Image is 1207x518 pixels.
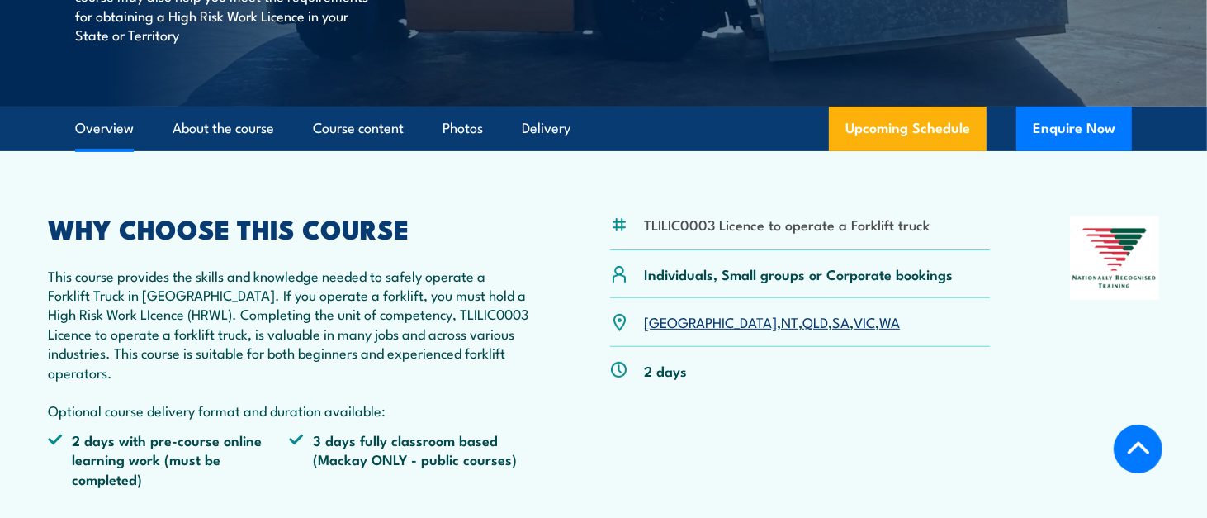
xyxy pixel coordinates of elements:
[443,107,483,150] a: Photos
[802,311,828,331] a: QLD
[1070,216,1159,301] img: Nationally Recognised Training logo.
[289,430,530,488] li: 3 days fully classroom based (Mackay ONLY - public courses)
[48,266,530,421] p: This course provides the skills and knowledge needed to safely operate a Forklift Truck in [GEOGR...
[854,311,875,331] a: VIC
[173,107,274,150] a: About the course
[781,311,798,331] a: NT
[644,312,900,331] p: , , , , ,
[644,215,930,234] li: TLILIC0003 Licence to operate a Forklift truck
[829,107,987,151] a: Upcoming Schedule
[522,107,570,150] a: Delivery
[644,361,687,380] p: 2 days
[879,311,900,331] a: WA
[1016,107,1132,151] button: Enquire Now
[75,107,134,150] a: Overview
[48,430,289,488] li: 2 days with pre-course online learning work (must be completed)
[48,216,530,240] h2: WHY CHOOSE THIS COURSE
[644,311,777,331] a: [GEOGRAPHIC_DATA]
[644,264,953,283] p: Individuals, Small groups or Corporate bookings
[832,311,850,331] a: SA
[313,107,404,150] a: Course content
